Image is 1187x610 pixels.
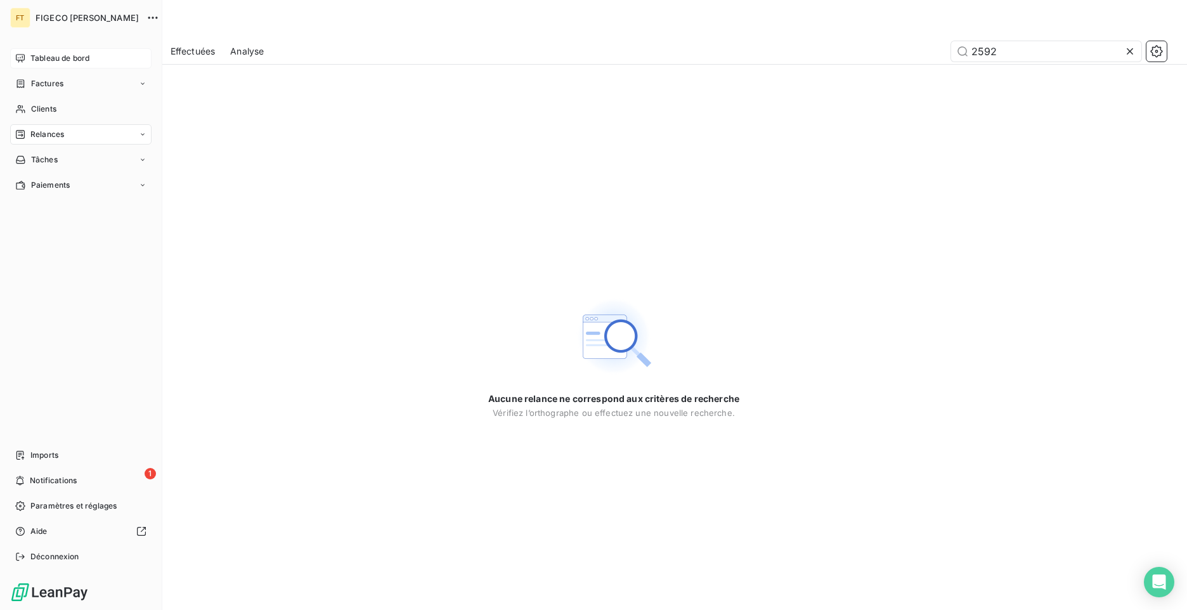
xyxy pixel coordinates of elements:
span: Clients [31,103,56,115]
span: Paramètres et réglages [30,500,117,512]
span: Vérifiez l’orthographe ou effectuez une nouvelle recherche. [493,408,735,418]
img: Logo LeanPay [10,582,89,602]
span: Relances [30,129,64,140]
span: Aucune relance ne correspond aux critères de recherche [488,393,739,405]
span: Tableau de bord [30,53,89,64]
input: Rechercher [951,41,1141,62]
span: Déconnexion [30,551,79,562]
span: Tâches [31,154,58,165]
span: FIGECO [PERSON_NAME] [36,13,139,23]
span: Effectuées [171,45,216,58]
span: Notifications [30,475,77,486]
div: FT [10,8,30,28]
span: Aide [30,526,48,537]
a: Aide [10,521,152,542]
span: Imports [30,450,58,461]
span: Factures [31,78,63,89]
div: Open Intercom Messenger [1144,567,1174,597]
span: Analyse [230,45,264,58]
span: 1 [145,468,156,479]
span: Paiements [31,179,70,191]
img: Empty state [573,296,654,377]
